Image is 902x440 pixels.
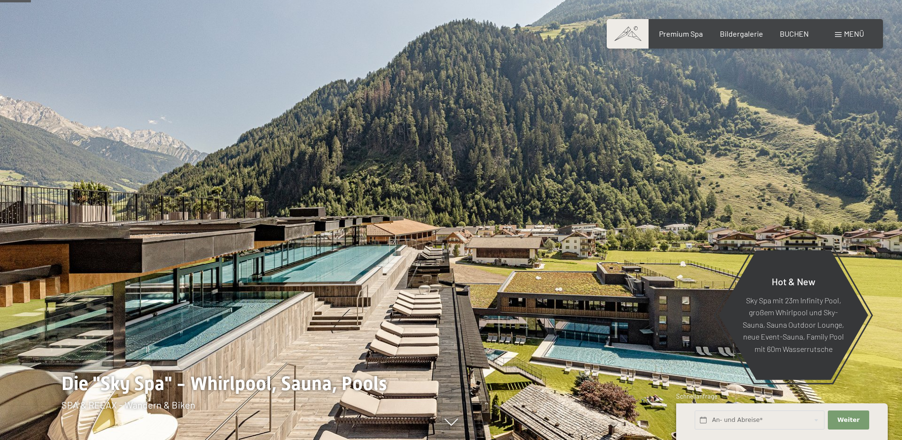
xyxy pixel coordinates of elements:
button: Weiter [828,410,869,430]
span: Hot & New [772,275,815,287]
a: Bildergalerie [720,29,763,38]
span: Menü [844,29,864,38]
span: Weiter [837,416,860,424]
a: Premium Spa [659,29,703,38]
a: BUCHEN [780,29,809,38]
span: Schnellanfrage [676,392,718,400]
a: Hot & New Sky Spa mit 23m Infinity Pool, großem Whirlpool und Sky-Sauna, Sauna Outdoor Lounge, ne... [718,250,869,380]
p: Sky Spa mit 23m Infinity Pool, großem Whirlpool und Sky-Sauna, Sauna Outdoor Lounge, neue Event-S... [742,294,845,355]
